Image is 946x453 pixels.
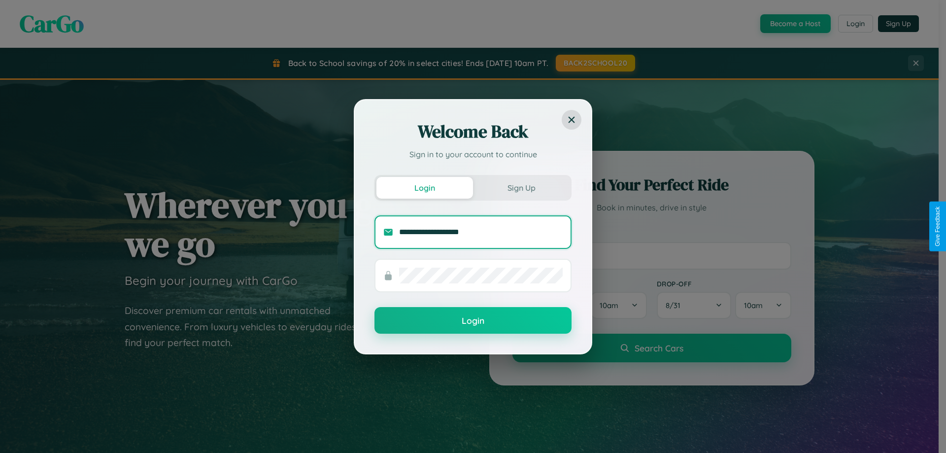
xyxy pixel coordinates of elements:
[374,148,572,160] p: Sign in to your account to continue
[934,207,941,246] div: Give Feedback
[374,120,572,143] h2: Welcome Back
[473,177,570,199] button: Sign Up
[374,307,572,334] button: Login
[376,177,473,199] button: Login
